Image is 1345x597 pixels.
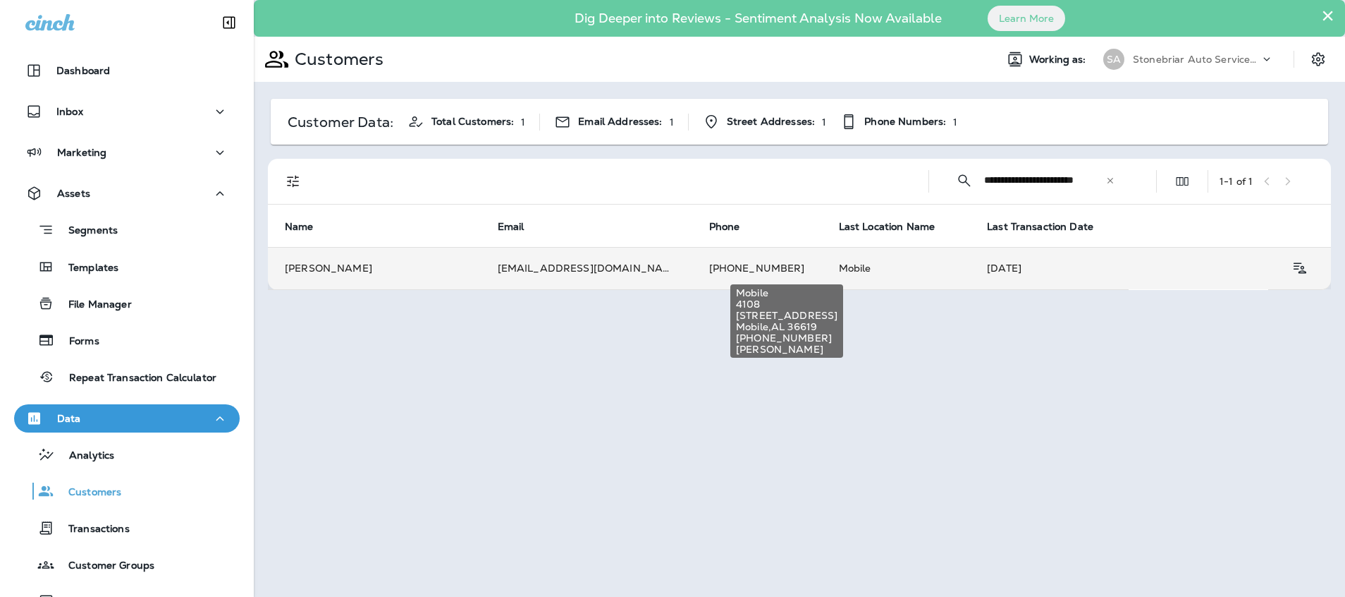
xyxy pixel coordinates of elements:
button: Repeat Transaction Calculator [14,362,240,392]
button: Collapse Sidebar [209,8,249,37]
td: [PERSON_NAME] [268,247,481,289]
button: Analytics [14,440,240,469]
p: Inbox [56,106,83,117]
p: Analytics [55,450,114,463]
button: Dashboard [14,56,240,85]
button: Learn More [988,6,1065,31]
button: Collapse Search [950,167,978,195]
p: Data [57,413,81,424]
p: Customer Data: [288,116,393,128]
button: Assets [14,179,240,207]
span: [STREET_ADDRESS] [736,310,837,321]
span: Mobile [839,262,871,275]
p: File Manager [54,298,132,312]
p: 1 [822,116,826,128]
span: Working as: [1029,54,1089,66]
span: Last Location Name [839,220,954,233]
button: Customers [14,476,240,506]
p: 1 [953,116,957,128]
span: Phone [709,220,759,233]
div: 1 - 1 of 1 [1220,176,1253,187]
p: Dig Deeper into Reviews - Sentiment Analysis Now Available [534,16,983,20]
span: [PERSON_NAME] [736,344,837,355]
span: 4108 [736,298,837,310]
p: Dashboard [56,65,110,76]
p: Stonebriar Auto Services Group [1133,54,1260,65]
p: Templates [54,262,118,275]
span: Phone [709,221,740,233]
button: Segments [14,215,240,245]
span: Last Location Name [839,221,935,233]
span: Phone Numbers: [864,116,946,128]
button: Filters [279,167,307,195]
button: Forms [14,325,240,355]
span: Email [498,220,543,233]
button: Inbox [14,97,240,126]
p: Customers [289,49,383,70]
p: Forms [55,335,99,349]
span: Street Addresses: [727,116,815,128]
span: Email Addresses: [578,116,662,128]
p: Marketing [57,147,106,158]
button: Customer Details [1285,254,1314,282]
p: Customers [54,486,121,500]
button: Customer Groups [14,550,240,579]
p: 1 [521,116,525,128]
span: Total Customers: [431,116,514,128]
button: Data [14,404,240,433]
p: Transactions [54,523,130,536]
span: Mobile , AL 36619 [736,321,837,332]
p: Repeat Transaction Calculator [55,372,216,385]
button: File Manager [14,289,240,318]
button: Close [1321,4,1334,27]
p: Customer Groups [54,560,154,573]
p: 1 [670,116,674,128]
p: Segments [54,224,118,239]
span: [PHONE_NUMBER] [736,332,837,344]
button: Settings [1306,47,1331,72]
button: Transactions [14,513,240,543]
td: [DATE] [970,247,1129,289]
td: [PHONE_NUMBER] [692,247,822,289]
span: Name [285,221,314,233]
span: Mobile [736,287,837,298]
div: SA [1103,49,1124,70]
span: Name [285,220,332,233]
button: Edit Fields [1168,167,1196,195]
p: Assets [57,188,90,199]
button: Templates [14,252,240,282]
td: [EMAIL_ADDRESS][DOMAIN_NAME] [481,247,692,289]
span: Last Transaction Date [987,221,1093,233]
button: Marketing [14,138,240,167]
span: Last Transaction Date [987,220,1112,233]
span: Email [498,221,524,233]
